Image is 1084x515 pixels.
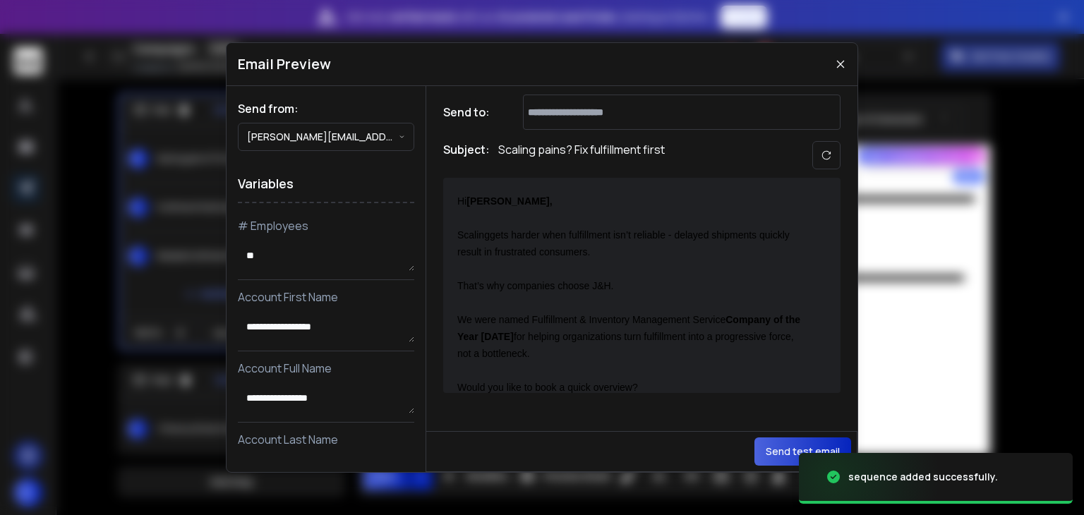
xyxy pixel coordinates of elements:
[238,289,414,305] p: Account First Name
[238,360,414,377] p: Account Full Name
[238,217,414,234] p: # Employees
[238,165,414,203] h1: Variables
[247,130,399,144] p: [PERSON_NAME][EMAIL_ADDRESS][PERSON_NAME][DOMAIN_NAME]
[238,100,414,117] h1: Send from:
[466,195,552,207] strong: [PERSON_NAME],
[498,141,665,169] p: Scaling pains? Fix fulfillment first
[457,314,803,359] span: We were named Fulfillment & Inventory Management Service for helping organizations turn fulfillme...
[457,280,614,291] span: That’s why companies choose J&H.
[754,437,851,466] button: Send test email
[238,431,414,448] p: Account Last Name
[457,195,553,207] span: Hi
[848,470,998,484] div: sequence added successfully.
[443,141,490,169] h1: Subject:
[443,104,500,121] h1: Send to:
[457,229,793,257] span: Scaling gets harder when fulfillment isn’t reliable - delayed shipments quickly result in frustra...
[238,54,331,74] h1: Email Preview
[457,382,638,393] span: Would you like to book a quick overview?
